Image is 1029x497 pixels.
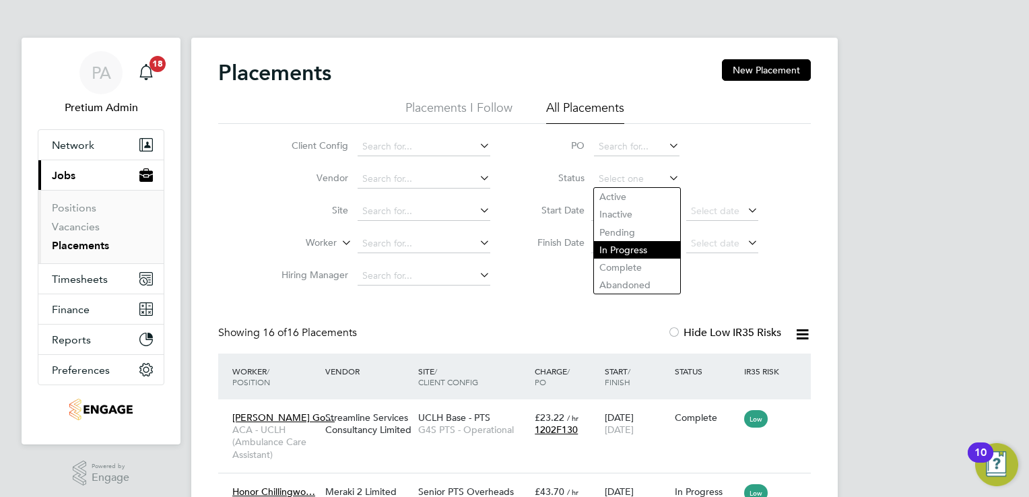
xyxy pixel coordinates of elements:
[52,139,94,152] span: Network
[229,404,811,416] a: [PERSON_NAME] Go…ACA - UCLH (Ambulance Care Assistant)Streamline Services Consultancy LimitedUCLH...
[671,359,741,383] div: Status
[133,51,160,94] a: 18
[358,267,490,286] input: Search for...
[594,224,680,241] li: Pending
[546,100,624,124] li: All Placements
[594,276,680,294] li: Abandoned
[52,273,108,286] span: Timesheets
[605,424,634,436] span: [DATE]
[722,59,811,81] button: New Placement
[358,202,490,221] input: Search for...
[229,478,811,490] a: Honor Chillingwo…Business Program Manager - PTSMeraki 2 LimitedSenior PTS OverheadsG4S PTS - Non ...
[567,487,578,497] span: / hr
[524,172,585,184] label: Status
[52,169,75,182] span: Jobs
[38,160,164,190] button: Jobs
[73,461,130,486] a: Powered byEngage
[38,294,164,324] button: Finance
[322,359,415,383] div: Vendor
[92,472,129,484] span: Engage
[38,100,164,116] span: Pretium Admin
[601,405,671,442] div: [DATE]
[418,366,478,387] span: / Client Config
[524,139,585,152] label: PO
[22,38,180,444] nav: Main navigation
[232,366,270,387] span: / Position
[418,424,528,436] span: G4S PTS - Operational
[38,190,164,263] div: Jobs
[263,326,287,339] span: 16 of
[975,443,1018,486] button: Open Resource Center, 10 new notifications
[218,59,331,86] h2: Placements
[567,413,578,423] span: / hr
[38,325,164,354] button: Reports
[535,424,578,436] span: 1202F130
[675,411,738,424] div: Complete
[271,204,348,216] label: Site
[667,326,781,339] label: Hide Low IR35 Risks
[744,410,768,428] span: Low
[594,137,679,156] input: Search for...
[271,172,348,184] label: Vendor
[594,241,680,259] li: In Progress
[38,355,164,385] button: Preferences
[38,130,164,160] button: Network
[535,366,570,387] span: / PO
[38,51,164,116] a: PAPretium Admin
[38,399,164,420] a: Go to home page
[218,326,360,340] div: Showing
[358,137,490,156] input: Search for...
[535,411,564,424] span: £23.22
[92,461,129,472] span: Powered by
[38,264,164,294] button: Timesheets
[52,239,109,252] a: Placements
[232,411,335,424] span: [PERSON_NAME] Go…
[418,411,490,424] span: UCLH Base - PTS
[271,139,348,152] label: Client Config
[52,201,96,214] a: Positions
[594,170,679,189] input: Select one
[601,359,671,394] div: Start
[415,359,531,394] div: Site
[524,204,585,216] label: Start Date
[358,234,490,253] input: Search for...
[524,236,585,249] label: Finish Date
[229,359,322,394] div: Worker
[263,326,357,339] span: 16 Placements
[594,259,680,276] li: Complete
[271,269,348,281] label: Hiring Manager
[691,205,739,217] span: Select date
[405,100,512,124] li: Placements I Follow
[232,424,319,461] span: ACA - UCLH (Ambulance Care Assistant)
[92,64,111,81] span: PA
[52,303,90,316] span: Finance
[594,205,680,223] li: Inactive
[594,188,680,205] li: Active
[691,237,739,249] span: Select date
[150,56,166,72] span: 18
[605,366,630,387] span: / Finish
[741,359,787,383] div: IR35 Risk
[259,236,337,250] label: Worker
[322,405,415,442] div: Streamline Services Consultancy Limited
[358,170,490,189] input: Search for...
[52,364,110,376] span: Preferences
[531,359,601,394] div: Charge
[52,333,91,346] span: Reports
[52,220,100,233] a: Vacancies
[69,399,132,420] img: g4s7-logo-retina.png
[974,453,987,470] div: 10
